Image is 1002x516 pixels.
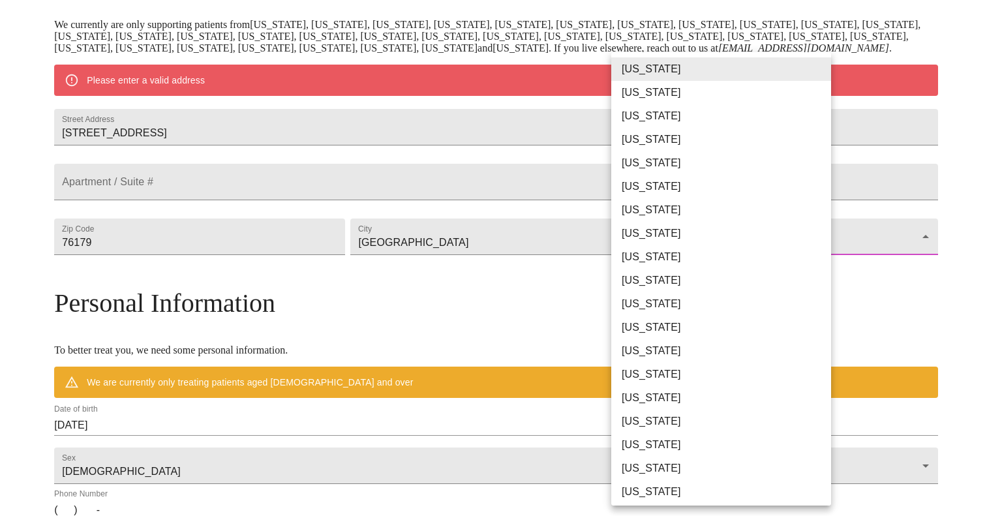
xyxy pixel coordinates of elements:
[611,175,841,198] li: [US_STATE]
[611,222,841,245] li: [US_STATE]
[611,480,841,504] li: [US_STATE]
[611,363,841,386] li: [US_STATE]
[611,57,841,81] li: [US_STATE]
[611,128,841,151] li: [US_STATE]
[611,81,841,104] li: [US_STATE]
[611,316,841,339] li: [US_STATE]
[611,292,841,316] li: [US_STATE]
[611,457,841,480] li: [US_STATE]
[611,151,841,175] li: [US_STATE]
[611,386,841,410] li: [US_STATE]
[611,245,841,269] li: [US_STATE]
[611,269,841,292] li: [US_STATE]
[611,410,841,433] li: [US_STATE]
[611,198,841,222] li: [US_STATE]
[611,339,841,363] li: [US_STATE]
[611,104,841,128] li: [US_STATE]
[611,433,841,457] li: [US_STATE]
